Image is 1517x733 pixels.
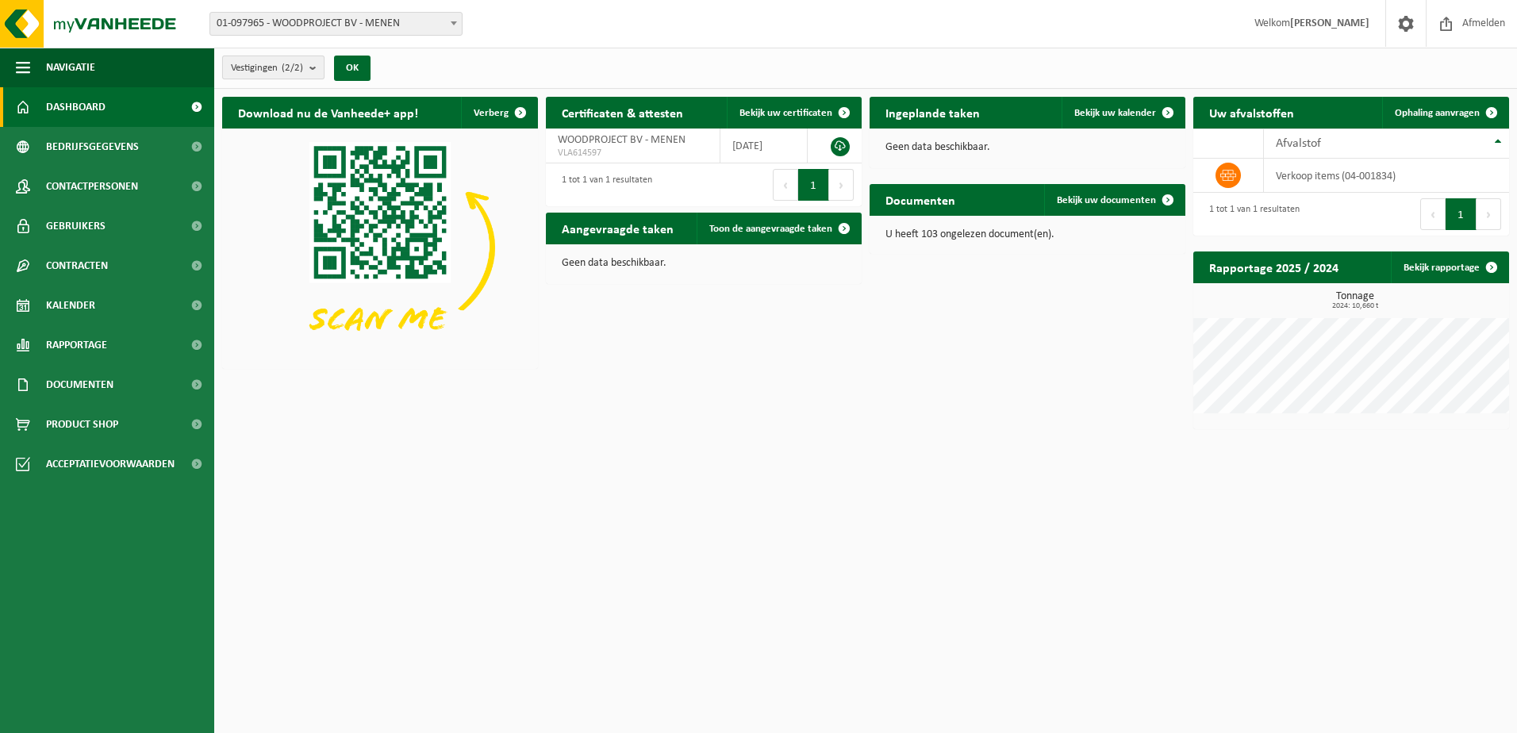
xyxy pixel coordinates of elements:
button: Next [829,169,854,201]
span: Bekijk uw kalender [1074,108,1156,118]
span: Bekijk uw documenten [1057,195,1156,205]
span: Acceptatievoorwaarden [46,444,175,484]
a: Bekijk uw kalender [1062,97,1184,129]
button: 1 [798,169,829,201]
h2: Documenten [870,184,971,215]
span: Kalender [46,286,95,325]
count: (2/2) [282,63,303,73]
a: Bekijk rapportage [1391,251,1507,283]
button: OK [334,56,371,81]
h2: Aangevraagde taken [546,213,689,244]
button: Verberg [461,97,536,129]
span: Contracten [46,246,108,286]
button: Previous [773,169,798,201]
span: Afvalstof [1276,137,1321,150]
span: 01-097965 - WOODPROJECT BV - MENEN [210,13,462,35]
td: [DATE] [720,129,808,163]
div: 1 tot 1 van 1 resultaten [1201,197,1300,232]
button: Next [1477,198,1501,230]
a: Bekijk uw documenten [1044,184,1184,216]
td: verkoop items (04-001834) [1264,159,1509,193]
p: Geen data beschikbaar. [562,258,846,269]
span: Vestigingen [231,56,303,80]
a: Ophaling aanvragen [1382,97,1507,129]
h3: Tonnage [1201,291,1509,310]
p: U heeft 103 ongelezen document(en). [885,229,1169,240]
span: 01-097965 - WOODPROJECT BV - MENEN [209,12,463,36]
button: Vestigingen(2/2) [222,56,325,79]
span: Ophaling aanvragen [1395,108,1480,118]
h2: Certificaten & attesten [546,97,699,128]
span: Documenten [46,365,113,405]
span: Bedrijfsgegevens [46,127,139,167]
a: Bekijk uw certificaten [727,97,860,129]
button: 1 [1446,198,1477,230]
span: Verberg [474,108,509,118]
strong: [PERSON_NAME] [1290,17,1369,29]
span: 2024: 10,660 t [1201,302,1509,310]
h2: Ingeplande taken [870,97,996,128]
span: Product Shop [46,405,118,444]
span: Gebruikers [46,206,106,246]
span: Toon de aangevraagde taken [709,224,832,234]
a: Toon de aangevraagde taken [697,213,860,244]
span: Navigatie [46,48,95,87]
span: Rapportage [46,325,107,365]
h2: Rapportage 2025 / 2024 [1193,251,1354,282]
span: VLA614597 [558,147,708,159]
span: Dashboard [46,87,106,127]
p: Geen data beschikbaar. [885,142,1169,153]
button: Previous [1420,198,1446,230]
span: WOODPROJECT BV - MENEN [558,134,686,146]
span: Contactpersonen [46,167,138,206]
div: 1 tot 1 van 1 resultaten [554,167,652,202]
img: Download de VHEPlus App [222,129,538,366]
h2: Uw afvalstoffen [1193,97,1310,128]
h2: Download nu de Vanheede+ app! [222,97,434,128]
span: Bekijk uw certificaten [739,108,832,118]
